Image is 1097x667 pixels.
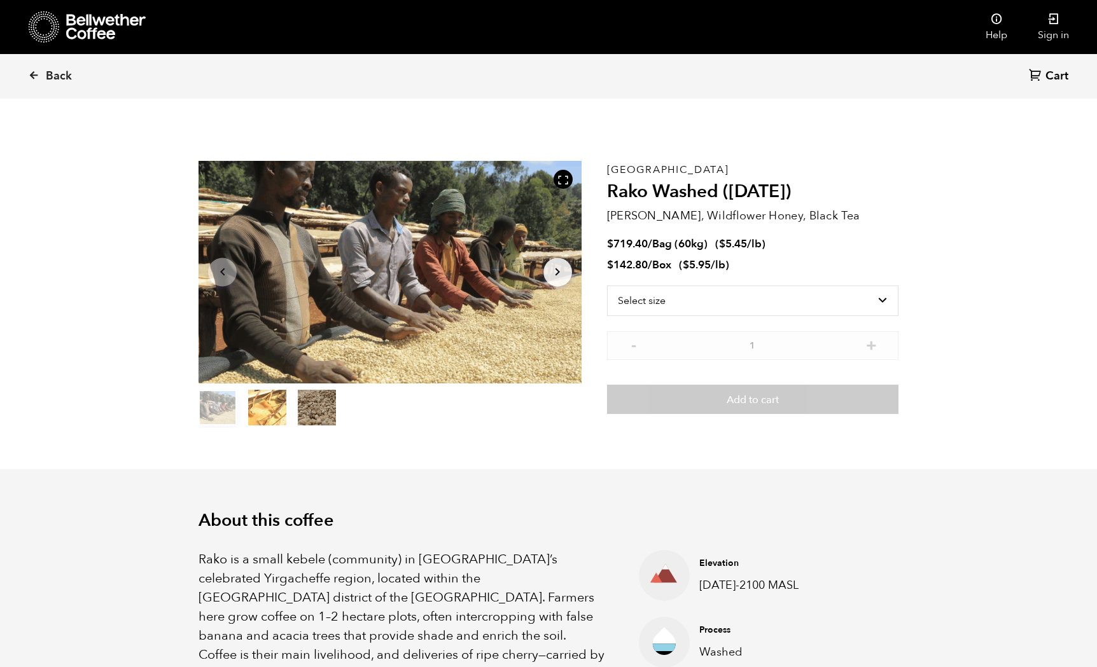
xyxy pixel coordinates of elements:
[607,385,898,414] button: Add to cart
[648,258,652,272] span: /
[699,643,820,661] p: Washed
[699,577,820,594] p: [DATE]-2100 MASL
[699,557,820,570] h4: Elevation
[607,207,898,224] p: [PERSON_NAME], Wildflower Honey, Black Tea
[607,237,648,251] bdi: 719.40
[683,258,689,272] span: $
[679,258,729,272] span: ( )
[711,258,725,272] span: /lb
[699,624,820,636] h4: Process
[607,237,613,251] span: $
[607,258,613,272] span: $
[607,181,898,203] h2: Rako Washed ([DATE])
[683,258,711,272] bdi: 5.95
[46,69,72,84] span: Back
[719,237,747,251] bdi: 5.45
[199,511,898,531] h2: About this coffee
[747,237,762,251] span: /lb
[626,338,642,350] button: -
[863,338,879,350] button: +
[1029,68,1072,85] a: Cart
[1045,69,1068,84] span: Cart
[652,237,708,251] span: Bag (60kg)
[719,237,725,251] span: $
[648,237,652,251] span: /
[715,237,765,251] span: ( )
[607,258,648,272] bdi: 142.80
[652,258,671,272] span: Box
